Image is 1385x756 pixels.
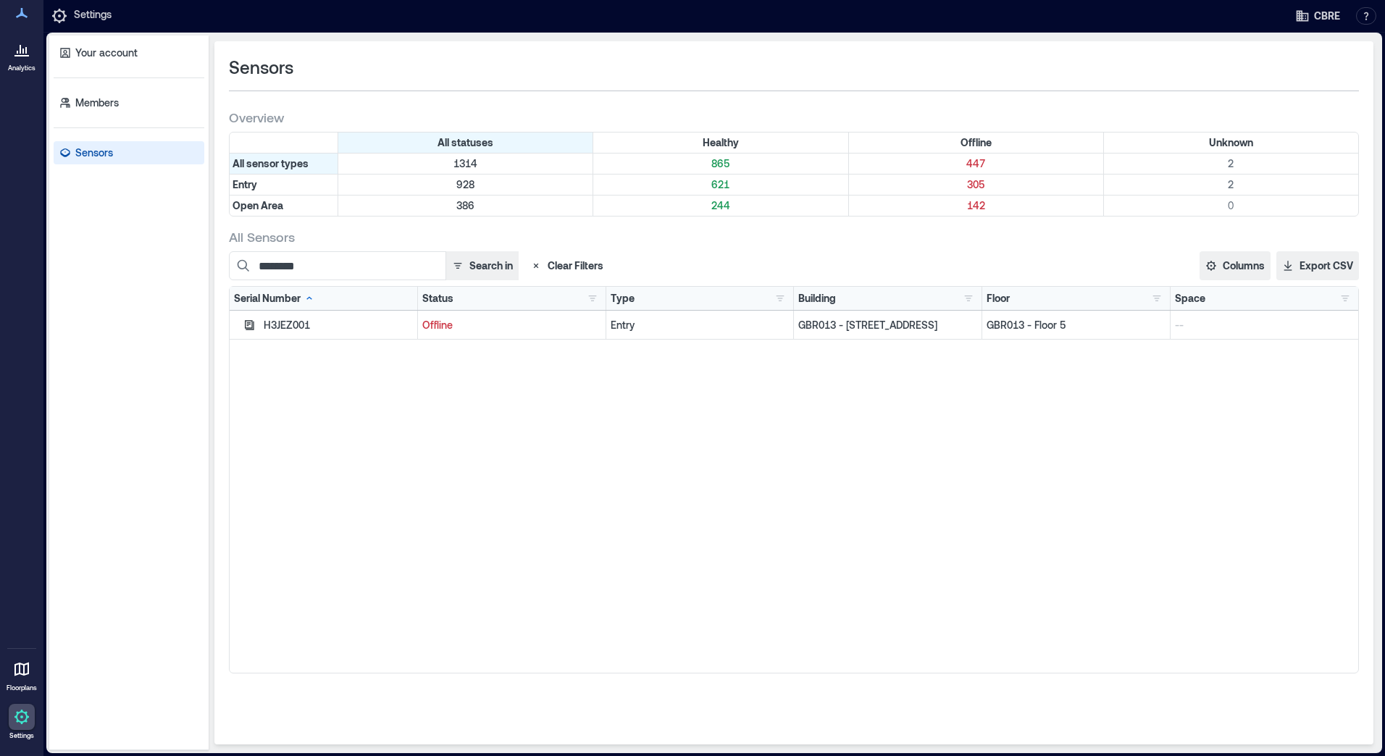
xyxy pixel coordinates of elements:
[611,291,635,306] div: Type
[852,198,1100,213] p: 142
[849,196,1104,216] div: Filter by Type: Open Area & Status: Offline
[234,291,315,306] div: Serial Number
[849,133,1104,153] div: Filter by Status: Offline
[230,175,338,195] div: Filter by Type: Entry
[1175,318,1354,332] p: --
[1200,251,1271,280] button: Columns
[8,64,35,72] p: Analytics
[229,109,284,126] span: Overview
[596,156,845,171] p: 865
[852,177,1100,192] p: 305
[593,175,848,195] div: Filter by Type: Entry & Status: Healthy
[54,41,204,64] a: Your account
[229,228,295,245] span: All Sensors
[987,291,1010,306] div: Floor
[75,146,113,160] p: Sensors
[422,291,453,306] div: Status
[593,196,848,216] div: Filter by Type: Open Area & Status: Healthy
[1104,196,1358,216] div: Filter by Type: Open Area & Status: Unknown (0 sensors)
[1107,177,1355,192] p: 2
[593,133,848,153] div: Filter by Status: Healthy
[341,177,590,192] p: 928
[74,7,112,25] p: Settings
[75,96,119,110] p: Members
[611,318,790,332] div: Entry
[445,251,519,280] button: Search in
[1314,9,1340,23] span: CBRE
[9,731,34,740] p: Settings
[596,198,845,213] p: 244
[1107,156,1355,171] p: 2
[596,177,845,192] p: 621
[4,32,40,77] a: Analytics
[1107,198,1355,213] p: 0
[524,251,609,280] button: Clear Filters
[798,318,977,332] p: GBR013 - [STREET_ADDRESS]
[264,318,413,332] div: H3JEZ001
[422,318,601,332] p: Offline
[229,56,293,79] span: Sensors
[230,196,338,216] div: Filter by Type: Open Area
[1104,175,1358,195] div: Filter by Type: Entry & Status: Unknown
[75,46,138,60] p: Your account
[4,700,39,744] a: Settings
[1104,133,1358,153] div: Filter by Status: Unknown
[798,291,836,306] div: Building
[1291,4,1344,28] button: CBRE
[341,198,590,213] p: 386
[54,91,204,114] a: Members
[2,652,41,697] a: Floorplans
[1276,251,1359,280] button: Export CSV
[338,133,593,153] div: All statuses
[7,684,37,692] p: Floorplans
[852,156,1100,171] p: 447
[987,318,1166,332] p: GBR013 - Floor 5
[341,156,590,171] p: 1314
[1175,291,1205,306] div: Space
[230,154,338,174] div: All sensor types
[54,141,204,164] a: Sensors
[849,175,1104,195] div: Filter by Type: Entry & Status: Offline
